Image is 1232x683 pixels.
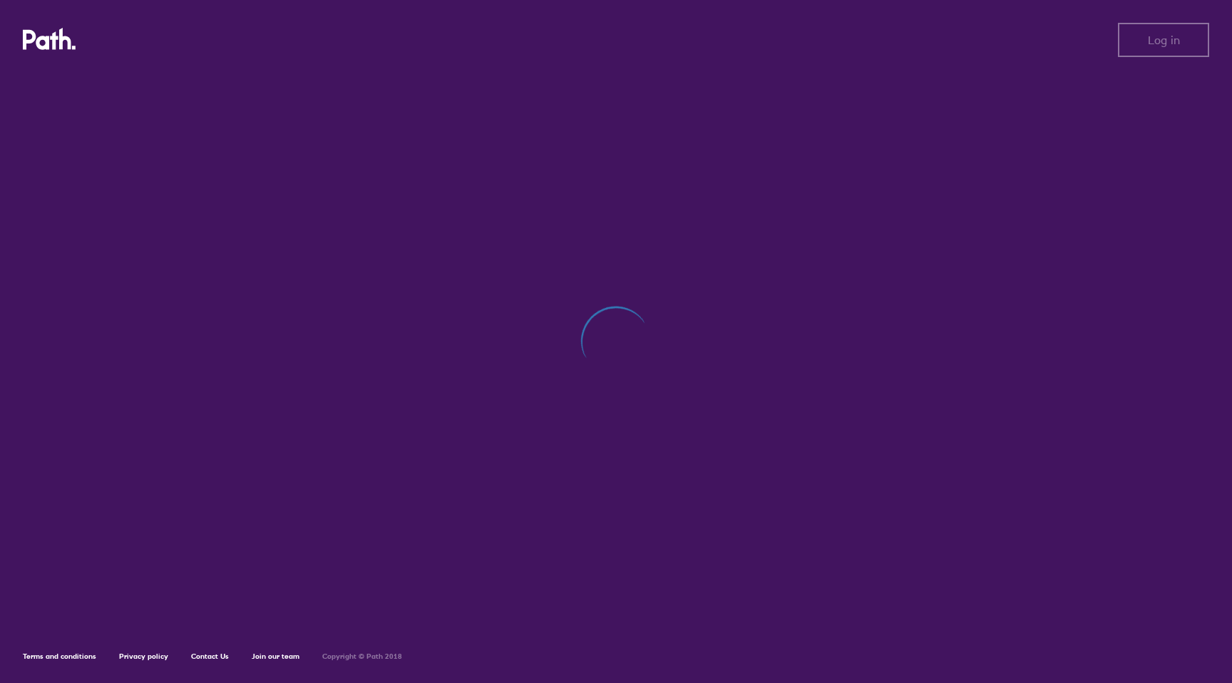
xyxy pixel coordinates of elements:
[252,652,299,661] a: Join our team
[191,652,229,661] a: Contact Us
[23,652,96,661] a: Terms and conditions
[1148,34,1180,46] span: Log in
[322,652,402,661] h6: Copyright © Path 2018
[1118,23,1209,57] button: Log in
[119,652,168,661] a: Privacy policy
